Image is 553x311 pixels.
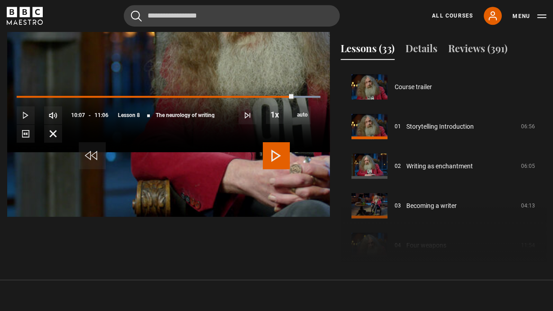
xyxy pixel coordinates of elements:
a: Course trailer [395,82,432,92]
a: Writing as enchantment [406,162,473,171]
button: Submit the search query [131,10,142,22]
span: The neurology of writing [156,113,215,118]
div: Progress Bar [17,96,320,98]
button: Next Lesson [238,106,256,124]
span: Lesson 8 [118,113,140,118]
span: auto [293,106,311,124]
button: Lessons (33) [341,41,395,60]
button: Captions [17,125,35,143]
svg: BBC Maestro [7,7,43,25]
a: Becoming a writer [406,201,457,211]
button: Play [17,106,35,124]
button: Fullscreen [44,125,62,143]
button: Playback Rate [266,106,284,124]
button: Reviews (391) [448,41,508,60]
button: Details [405,41,437,60]
a: All Courses [432,12,473,20]
span: 11:06 [94,107,108,123]
a: Storytelling Introduction [406,122,474,131]
span: - [89,112,91,118]
span: 10:07 [71,107,85,123]
input: Search [124,5,340,27]
button: Toggle navigation [513,12,546,21]
div: Current quality: 720p [293,106,311,124]
button: Mute [44,106,62,124]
